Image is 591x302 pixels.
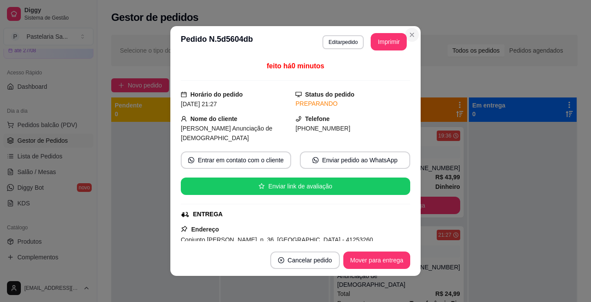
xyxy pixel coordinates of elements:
span: [DATE] 21:27 [181,101,217,107]
span: [PHONE_NUMBER] [295,125,350,132]
button: whats-appEntrar em contato com o cliente [181,151,291,169]
strong: Status do pedido [305,91,355,98]
button: Mover para entrega [343,252,410,269]
button: Editarpedido [322,35,364,49]
span: whats-app [188,157,194,163]
span: close-circle [278,257,284,263]
strong: Horário do pedido [190,91,243,98]
strong: Nome do cliente [190,115,237,122]
button: starEnviar link de avaliação [181,178,410,195]
div: PREPARANDO [295,99,410,108]
strong: Endereço [191,226,219,233]
span: [PERSON_NAME] Anunciação de [DEMOGRAPHIC_DATA] [181,125,272,141]
span: phone [295,116,302,122]
span: desktop [295,91,302,97]
div: ENTREGA [193,210,222,219]
span: calendar [181,91,187,97]
button: close-circleCancelar pedido [270,252,340,269]
button: whats-appEnviar pedido ao WhatsApp [300,151,410,169]
span: user [181,116,187,122]
span: whats-app [312,157,319,163]
strong: Telefone [305,115,330,122]
span: star [259,183,265,189]
button: Close [405,28,419,42]
button: Imprimir [371,33,407,50]
span: pushpin [181,225,188,232]
h3: Pedido N. 5d5604db [181,33,253,50]
span: feito há 0 minutos [267,62,324,70]
span: Conjunto [PERSON_NAME], n. 36, [GEOGRAPHIC_DATA] - 41253260 [181,236,373,243]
